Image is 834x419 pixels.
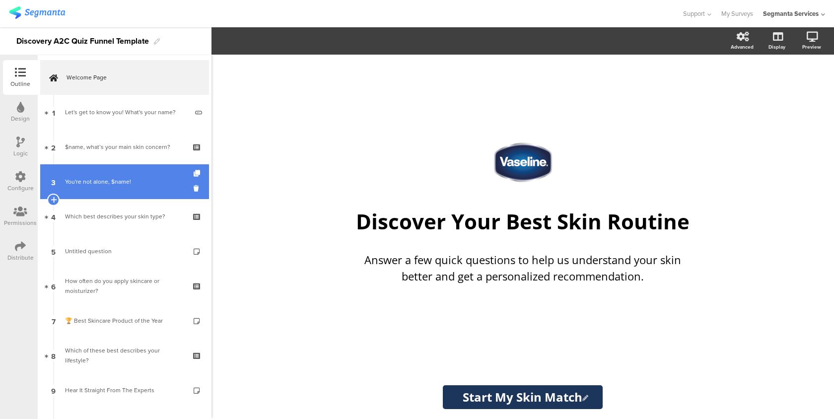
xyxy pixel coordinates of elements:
[40,338,209,373] a: 8 Which of these best describes your lifestyle?
[349,252,696,284] p: Answer a few quick questions to help us understand your skin better and get a personalized recomm...
[65,385,184,395] div: Hear It Straight From The Experts
[194,170,202,177] i: Duplicate
[7,253,34,262] div: Distribute
[65,107,188,117] div: Let's get to know you! What's your name?
[52,315,56,326] span: 7
[67,72,194,82] span: Welcome Page
[11,114,30,123] div: Design
[51,280,56,291] span: 6
[65,211,184,221] div: Which best describes your skin type?
[443,385,603,409] input: Start
[65,177,184,187] div: You're not alone, $name!
[40,60,209,95] a: Welcome Page
[52,107,55,118] span: 1
[65,142,184,152] div: $name, what’s your main skin concern?
[51,176,56,187] span: 3
[802,43,821,51] div: Preview
[65,316,184,326] div: 🏆 Best Skincare Product of the Year
[40,164,209,199] a: 3 You're not alone, $name!
[51,211,56,222] span: 4
[683,9,705,18] span: Support
[51,350,56,361] span: 8
[763,9,819,18] div: Segmanta Services
[16,33,149,49] div: Discovery A2C Quiz Funnel Template
[51,246,56,257] span: 5
[40,199,209,234] a: 4 Which best describes your skin type?
[339,207,706,235] p: Discover Your Best Skin Routine
[40,303,209,338] a: 7 🏆 Best Skincare Product of the Year
[731,43,754,51] div: Advanced
[9,6,65,19] img: segmanta logo
[65,276,184,296] div: How often do you apply skincare or moisturizer?
[40,130,209,164] a: 2 $name, what’s your main skin concern?
[40,234,209,269] a: 5 Untitled question
[51,141,56,152] span: 2
[40,95,209,130] a: 1 Let's get to know you! What's your name?
[51,385,56,396] span: 9
[40,373,209,408] a: 9 Hear It Straight From The Experts
[13,149,28,158] div: Logic
[40,269,209,303] a: 6 How often do you apply skincare or moisturizer?
[7,184,34,193] div: Configure
[768,43,785,51] div: Display
[65,247,112,256] span: Untitled question
[10,79,30,88] div: Outline
[65,346,184,365] div: Which of these best describes your lifestyle?
[4,218,37,227] div: Permissions
[194,184,202,193] i: Delete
